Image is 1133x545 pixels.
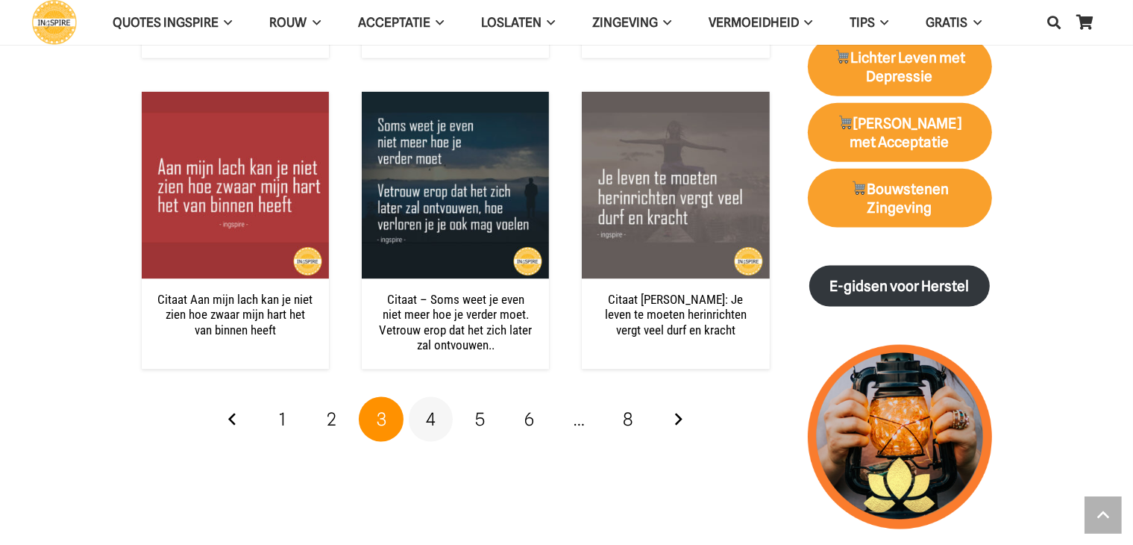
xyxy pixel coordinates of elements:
span: 6 [525,408,535,430]
span: ROUW Menu [307,4,320,41]
a: GRATISGRATIS Menu [908,4,1000,42]
img: Citaat Inge van Ingspire: Je leven te moeten herinrichten vergt veel durf en kracht [582,92,769,279]
a: AcceptatieAcceptatie Menu [339,4,462,42]
a: Pagina 5 [458,397,503,442]
a: QUOTES INGSPIREQUOTES INGSPIRE Menu [94,4,251,42]
span: VERMOEIDHEID [709,15,799,30]
span: GRATIS Menu [968,4,982,41]
span: Loslaten [481,15,542,30]
strong: E-gidsen voor Herstel [830,278,970,295]
img: Citaat inge: Soms weet je even niet meer hoe je verder moet. Vertrouw erop dat het zich later zal... [362,92,549,279]
a: 🛒Lichter Leven met Depressie [808,37,992,97]
a: ROUWROUW Menu [251,4,339,42]
span: … [557,397,602,442]
a: VERMOEIDHEIDVERMOEIDHEID Menu [690,4,831,42]
span: 1 [279,408,286,430]
a: Pagina 2 [310,397,354,442]
span: GRATIS [926,15,968,30]
span: Loslaten Menu [542,4,555,41]
a: TIPSTIPS Menu [831,4,907,42]
span: Pagina 3 [359,397,404,442]
a: Citaat Aan mijn lach kan je niet zien hoe zwaar mijn hart het van binnen heeft [142,92,329,279]
span: QUOTES INGSPIRE Menu [219,4,232,41]
span: TIPS [850,15,875,30]
a: Terug naar top [1085,496,1122,534]
span: 3 [377,408,386,430]
span: Acceptatie Menu [430,4,444,41]
span: 8 [624,408,634,430]
img: Kwetsbare maar mooie spreuk van Ingspire.nl [142,92,329,279]
span: Acceptatie [358,15,430,30]
img: 🛒 [835,49,850,63]
a: Zoeken [1039,4,1069,41]
a: LoslatenLoslaten Menu [462,4,574,42]
span: TIPS Menu [875,4,888,41]
a: E-gidsen voor Herstel [809,266,990,307]
span: QUOTES INGSPIRE [113,15,219,30]
a: Pagina 6 [507,397,552,442]
a: Citaat – Soms weet je even niet meer hoe je verder moet. Vetrouw erop dat het zich later zal ontv... [379,292,532,352]
strong: Lichter Leven met Depressie [834,49,965,85]
a: Pagina 8 [606,397,651,442]
a: Citaat – Soms weet je even niet meer hoe je verder moet. Vetrouw erop dat het zich later zal ontv... [362,92,549,279]
a: ZingevingZingeving Menu [574,4,690,42]
img: lichtpuntjes voor in donkere tijden [808,345,992,529]
span: 2 [327,408,336,430]
span: 5 [475,408,485,430]
img: 🛒 [838,115,853,129]
a: Pagina 1 [260,397,305,442]
span: Zingeving Menu [658,4,671,41]
span: 4 [426,408,436,430]
span: Zingeving [592,15,658,30]
a: Citaat [PERSON_NAME]: Je leven te moeten herinrichten vergt veel durf en kracht [605,292,747,337]
img: 🛒 [852,181,866,195]
strong: Bouwstenen Zingeving [850,181,949,217]
a: 🛒Bouwstenen Zingeving [808,169,992,228]
a: Citaat Aan mijn lach kan je niet zien hoe zwaar mijn hart het van binnen heeft [157,292,313,337]
span: VERMOEIDHEID Menu [799,4,812,41]
span: ROUW [269,15,307,30]
a: Pagina 4 [409,397,453,442]
strong: [PERSON_NAME] met Acceptatie [838,115,962,151]
a: 🛒[PERSON_NAME] met Acceptatie [808,103,992,163]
